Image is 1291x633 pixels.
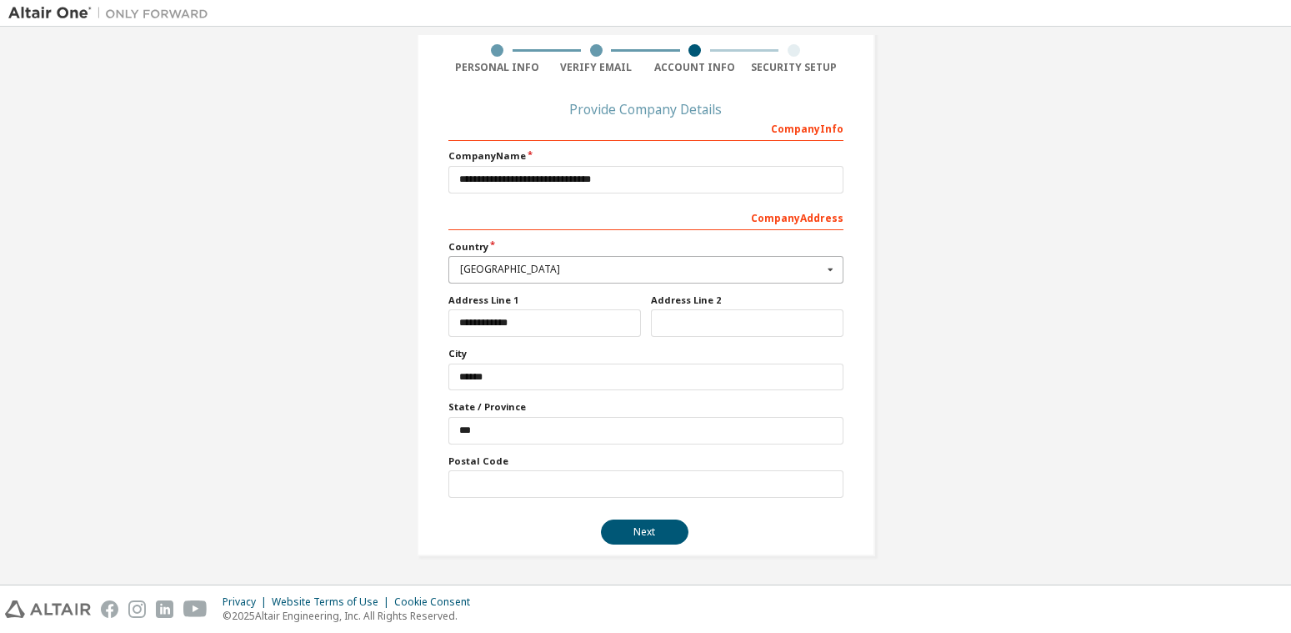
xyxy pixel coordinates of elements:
div: Website Terms of Use [272,595,394,609]
img: Altair One [8,5,217,22]
div: Provide Company Details [448,104,843,114]
div: Account Info [646,61,745,74]
label: Postal Code [448,455,843,468]
div: Personal Info [448,61,548,74]
div: Cookie Consent [394,595,480,609]
img: youtube.svg [183,600,208,618]
img: altair_logo.svg [5,600,91,618]
div: Company Address [448,203,843,230]
img: linkedin.svg [156,600,173,618]
label: Address Line 2 [651,294,843,307]
div: Privacy [223,595,272,609]
p: © 2025 Altair Engineering, Inc. All Rights Reserved. [223,609,480,623]
div: Security Setup [744,61,843,74]
img: facebook.svg [101,600,118,618]
div: [GEOGRAPHIC_DATA] [460,264,823,274]
label: Company Name [448,149,843,163]
div: Company Info [448,114,843,141]
button: Next [601,520,688,545]
label: Country [448,240,843,254]
img: instagram.svg [128,600,146,618]
label: State / Province [448,400,843,414]
label: City [448,347,843,360]
label: Address Line 1 [448,294,641,307]
div: Verify Email [547,61,646,74]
